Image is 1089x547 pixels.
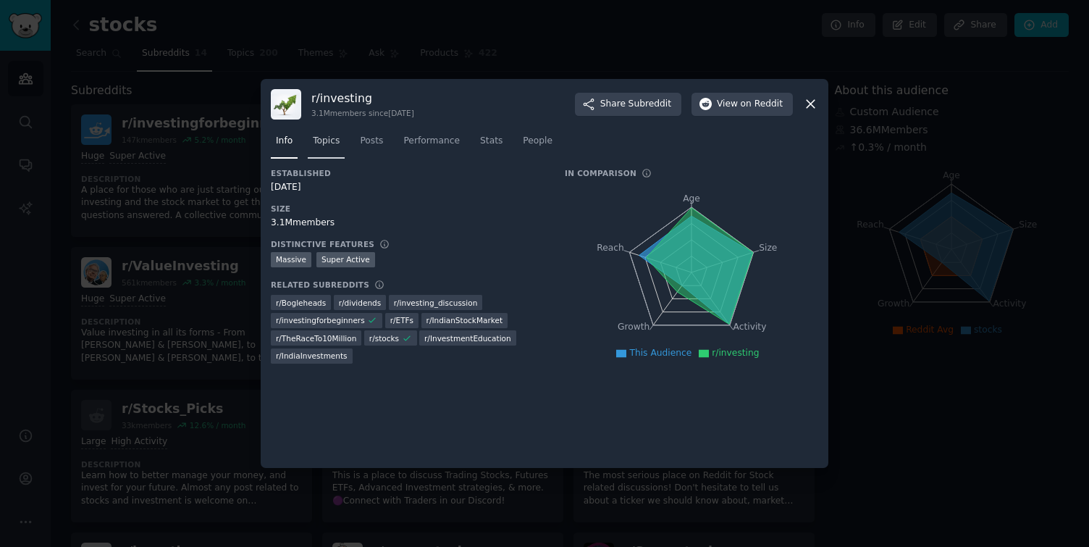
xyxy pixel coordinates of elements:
span: r/ Bogleheads [276,298,326,308]
span: Share [600,98,671,111]
button: ShareSubreddit [575,93,681,116]
a: People [518,130,558,159]
tspan: Age [683,193,700,204]
span: r/investing [712,348,759,358]
span: This Audience [629,348,691,358]
span: r/ InvestmentEducation [424,333,511,343]
span: Subreddit [628,98,671,111]
h3: In Comparison [565,168,636,178]
h3: Distinctive Features [271,239,374,249]
span: People [523,135,552,148]
span: r/ stocks [369,333,399,343]
a: Topics [308,130,345,159]
a: Info [271,130,298,159]
h3: Related Subreddits [271,280,369,290]
h3: Size [271,204,544,214]
img: investing [271,89,301,120]
a: Posts [355,130,388,159]
div: 3.1M members [271,217,544,230]
a: Stats [475,130,508,159]
tspan: Growth [618,322,649,332]
span: r/ investing_discussion [394,298,478,308]
span: r/ dividends [339,298,382,308]
span: r/ IndianStockMarket [426,315,503,325]
span: r/ IndiaInvestments [276,351,348,361]
span: on Reddit [741,98,783,111]
tspan: Size [759,242,777,252]
span: Info [276,135,293,148]
span: View [717,98,783,111]
span: Performance [403,135,460,148]
tspan: Reach [597,242,624,252]
h3: r/ investing [311,91,414,106]
span: r/ TheRaceTo10Million [276,333,356,343]
span: Topics [313,135,340,148]
div: [DATE] [271,181,544,194]
span: r/ ETFs [390,315,413,325]
button: Viewon Reddit [691,93,793,116]
span: Stats [480,135,503,148]
span: r/ investingforbeginners [276,315,365,325]
span: Posts [360,135,383,148]
div: 3.1M members since [DATE] [311,108,414,118]
h3: Established [271,168,544,178]
div: Super Active [316,252,375,267]
div: Massive [271,252,311,267]
a: Performance [398,130,465,159]
tspan: Activity [733,322,767,332]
